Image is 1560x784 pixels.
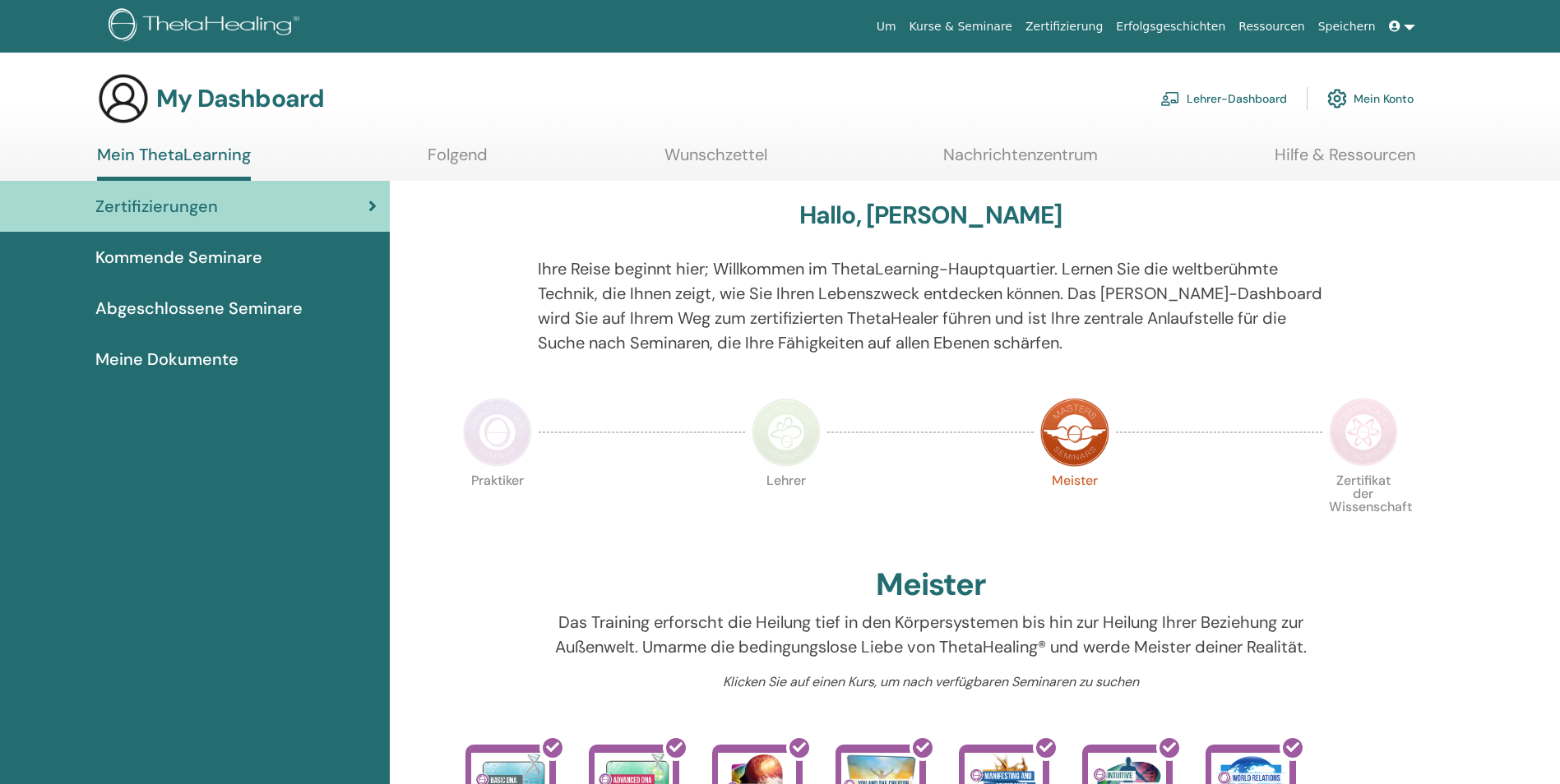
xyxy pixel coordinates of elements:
[870,12,903,42] a: Um
[463,398,532,467] img: Practitioner
[903,12,1019,42] a: Kurse & Seminare
[1040,398,1109,467] img: Master
[1312,12,1382,42] a: Speichern
[95,245,262,270] span: Kommende Seminare
[97,145,251,181] a: Mein ThetaLearning
[1160,81,1287,117] a: Lehrer-Dashboard
[943,145,1098,177] a: Nachrichtenzentrum
[876,566,986,604] h2: Meister
[799,201,1062,230] h3: Hallo, [PERSON_NAME]
[1232,12,1311,42] a: Ressourcen
[538,256,1323,355] p: Ihre Reise beginnt hier; Willkommen im ThetaLearning-Hauptquartier. Lernen Sie die weltberühmte T...
[1019,12,1109,42] a: Zertifizierung
[428,145,488,177] a: Folgend
[752,474,821,543] p: Lehrer
[463,474,532,543] p: Praktiker
[664,145,767,177] a: Wunschzettel
[156,84,324,113] h3: My Dashboard
[109,8,305,45] img: logo.png
[1329,474,1398,543] p: Zertifikat der Wissenschaft
[538,610,1323,659] p: Das Training erforscht die Heilung tief in den Körpersystemen bis hin zur Heilung Ihrer Beziehung...
[1109,12,1232,42] a: Erfolgsgeschichten
[1160,91,1180,106] img: chalkboard-teacher.svg
[1040,474,1109,543] p: Meister
[97,72,150,125] img: generic-user-icon.jpg
[1275,145,1415,177] a: Hilfe & Ressourcen
[538,672,1323,692] p: Klicken Sie auf einen Kurs, um nach verfügbaren Seminaren zu suchen
[95,296,303,321] span: Abgeschlossene Seminare
[1327,81,1414,117] a: Mein Konto
[752,398,821,467] img: Instructor
[1329,398,1398,467] img: Certificate of Science
[1327,85,1347,113] img: cog.svg
[95,194,218,219] span: Zertifizierungen
[95,347,238,371] span: Meine Dokumente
